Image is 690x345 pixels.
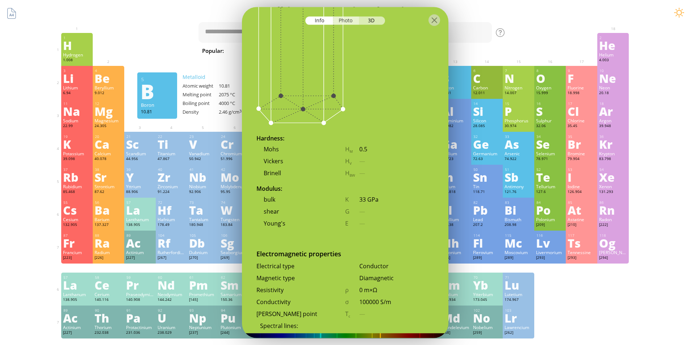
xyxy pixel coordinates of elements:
div: Phosphorus [505,118,532,123]
div: Calcium [95,151,122,156]
span: — [359,169,365,177]
div: 3D [359,16,385,25]
div: 204.38 [442,222,469,228]
div: Xenon [599,184,627,189]
div: 78.971 [536,156,564,162]
div: Indium [442,184,469,189]
div: Chromium [221,151,248,156]
div: 118.71 [473,189,501,195]
div: 38 [95,167,122,172]
div: 87 [63,233,91,238]
div: 82 [473,200,501,205]
div: Na [63,105,91,117]
div: Boron [141,102,173,108]
div: Dubnium [189,249,217,255]
div: 12 [95,101,122,106]
div: Metalloid [183,73,255,80]
div: Xe [599,171,627,183]
div: 73 [189,200,217,205]
div: Rf [158,237,185,249]
div: [226] [95,255,122,261]
div: 9.012 [95,91,122,96]
div: Potassium [63,151,91,156]
div: Po [536,204,564,216]
div: [269] [221,255,248,261]
div: Se [536,138,564,150]
div: Hf [158,204,185,216]
div: V [189,138,217,150]
div: 18.998 [568,91,595,96]
div: 51 [505,167,532,172]
div: Li [63,72,91,84]
div: 50.942 [189,156,217,162]
div: Helium [599,52,627,58]
div: Density [183,109,219,115]
div: Actinium [126,249,154,255]
div: Young's [256,219,345,227]
div: 0.5 [359,145,434,153]
div: Argon [599,118,627,123]
div: Lanthanum [126,216,154,222]
div: Chlorine [568,118,595,123]
div: 35.45 [568,123,595,129]
div: K [345,195,359,203]
div: 31 [442,134,469,139]
div: 33 GPa [359,195,434,203]
div: Selenium [536,151,564,156]
div: 178.49 [158,222,185,228]
div: La [126,204,154,216]
div: 39.098 [63,156,91,162]
sup: 3 [239,109,242,114]
div: 21 [126,134,154,139]
div: Electromagnetic properties [242,249,448,262]
div: Sodium [63,118,91,123]
div: 51.996 [221,156,248,162]
div: Mg [95,105,122,117]
div: bulk [256,195,345,203]
div: 39.948 [599,123,627,129]
div: Og [599,237,627,249]
div: Te [536,171,564,183]
div: 35 [568,134,595,139]
div: Tantalum [189,216,217,222]
div: Cs [63,204,91,216]
div: 36 [599,134,627,139]
div: 105 [189,233,217,238]
div: 23 [189,134,217,139]
div: 22.99 [63,123,91,129]
div: Francium [63,249,91,255]
div: 41 [189,167,217,172]
div: Photo [333,16,359,25]
div: Sb [505,171,532,183]
div: 137.327 [95,222,122,228]
div: 40.078 [95,156,122,162]
div: Ac [126,237,154,249]
div: Hafnium [158,216,185,222]
div: 72.63 [473,156,501,162]
div: Barium [95,216,122,222]
div: 47.867 [158,156,185,162]
div: Zr [158,171,185,183]
div: Rutherfordium [158,249,185,255]
div: G [345,207,359,215]
div: Pb [473,204,501,216]
div: Neon [599,85,627,91]
div: 28.085 [473,123,501,129]
div: 20 [95,134,122,139]
div: 2075 °C [219,91,255,98]
div: H [345,145,359,154]
div: Cr [221,138,248,150]
div: 13 [442,101,469,106]
div: 126.904 [568,189,595,195]
div: 113 [442,233,469,238]
div: At [568,204,595,216]
div: 22 [158,134,185,139]
div: 37 [63,167,91,172]
div: Astatine [568,216,595,222]
div: 4.003 [599,58,627,63]
div: 85 [568,200,595,205]
div: Ga [442,138,469,150]
div: 20.18 [599,91,627,96]
span: — [359,157,365,165]
div: 19 [63,134,91,139]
